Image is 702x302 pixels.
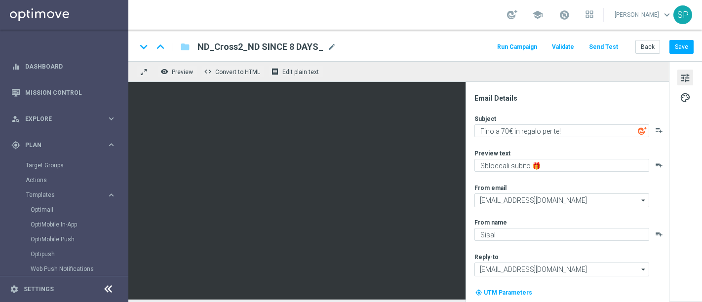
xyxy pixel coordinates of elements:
[614,7,673,22] a: [PERSON_NAME]keyboard_arrow_down
[677,89,693,105] button: palette
[31,235,103,243] a: OptiMobile Push
[26,188,127,291] div: Templates
[673,5,692,24] div: SP
[25,142,107,148] span: Plan
[26,158,127,173] div: Target Groups
[639,194,649,207] i: arrow_drop_down
[179,39,191,55] button: folder
[107,114,116,123] i: keyboard_arrow_right
[153,39,168,54] i: keyboard_arrow_up
[282,69,319,75] span: Edit plain text
[204,68,212,75] span: code
[26,192,107,198] div: Templates
[474,115,496,123] label: Subject
[474,263,649,276] input: Select
[31,265,103,273] a: Web Push Notifications
[31,206,103,214] a: Optimail
[474,150,510,157] label: Preview text
[11,141,107,150] div: Plan
[11,141,117,149] button: gps_fixed Plan keyboard_arrow_right
[25,53,116,79] a: Dashboard
[655,230,663,238] button: playlist_add
[31,262,127,276] div: Web Push Notifications
[635,40,660,54] button: Back
[136,39,151,54] i: keyboard_arrow_down
[10,285,19,294] i: settings
[680,91,691,104] span: palette
[201,65,265,78] button: code Convert to HTML
[107,140,116,150] i: keyboard_arrow_right
[474,94,668,103] div: Email Details
[31,217,127,232] div: OptiMobile In-App
[532,9,543,20] span: school
[474,193,649,207] input: Select
[26,173,127,188] div: Actions
[180,41,190,53] i: folder
[496,40,539,54] button: Run Campaign
[26,191,117,199] button: Templates keyboard_arrow_right
[31,221,103,228] a: OptiMobile In-App
[11,63,117,71] button: equalizer Dashboard
[669,40,694,54] button: Save
[11,53,116,79] div: Dashboard
[327,42,336,51] span: mode_edit
[26,161,103,169] a: Target Groups
[11,115,117,123] button: person_search Explore keyboard_arrow_right
[552,43,574,50] span: Validate
[31,247,127,262] div: Optipush
[269,65,323,78] button: receipt Edit plain text
[638,126,647,135] img: optiGenie.svg
[11,79,116,106] div: Mission Control
[11,62,20,71] i: equalizer
[655,126,663,134] button: playlist_add
[550,40,576,54] button: Validate
[474,219,507,226] label: From name
[680,72,691,84] span: tune
[11,89,117,97] button: Mission Control
[662,9,672,20] span: keyboard_arrow_down
[26,176,103,184] a: Actions
[31,202,127,217] div: Optimail
[25,116,107,122] span: Explore
[475,289,482,296] i: my_location
[25,79,116,106] a: Mission Control
[197,41,323,53] span: ND_Cross2_ND SINCE 8 DAYS_
[474,253,499,261] label: Reply-to
[655,161,663,169] button: playlist_add
[26,192,97,198] span: Templates
[107,190,116,200] i: keyboard_arrow_right
[11,114,20,123] i: person_search
[474,287,533,298] button: my_location UTM Parameters
[271,68,279,75] i: receipt
[677,70,693,85] button: tune
[215,69,260,75] span: Convert to HTML
[31,232,127,247] div: OptiMobile Push
[484,289,532,296] span: UTM Parameters
[172,69,193,75] span: Preview
[24,286,54,292] a: Settings
[31,250,103,258] a: Optipush
[11,114,107,123] div: Explore
[587,40,620,54] button: Send Test
[11,141,20,150] i: gps_fixed
[639,263,649,276] i: arrow_drop_down
[158,65,197,78] button: remove_red_eye Preview
[474,184,507,192] label: From email
[160,68,168,75] i: remove_red_eye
